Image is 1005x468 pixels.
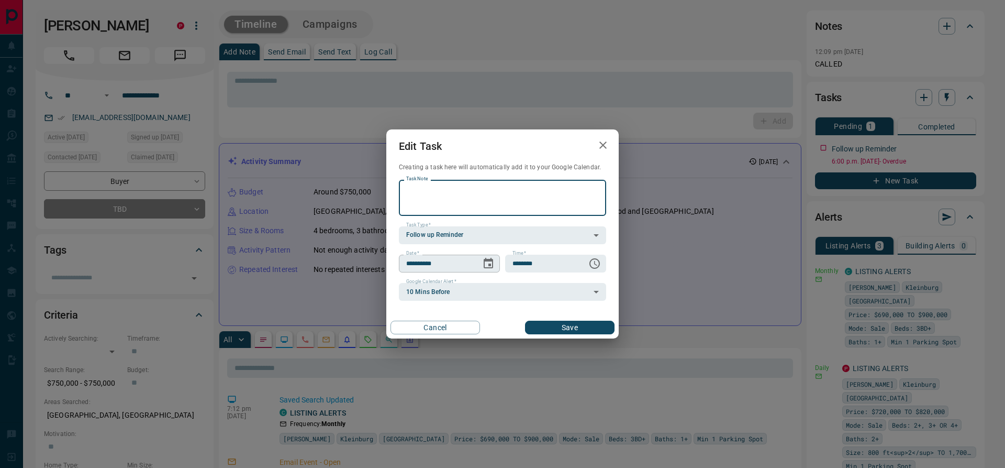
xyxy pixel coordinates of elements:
label: Date [406,250,419,257]
button: Choose date, selected date is Oct 14, 2025 [478,253,499,274]
label: Google Calendar Alert [406,278,456,285]
div: 10 Mins Before [399,283,606,301]
button: Save [525,321,615,334]
p: Creating a task here will automatically add it to your Google Calendar. [399,163,606,172]
div: Follow up Reminder [399,226,606,244]
label: Task Type [406,222,431,228]
label: Time [512,250,526,257]
button: Choose time, selected time is 6:00 PM [584,253,605,274]
h2: Edit Task [386,129,454,163]
label: Task Note [406,176,428,182]
button: Cancel [390,321,480,334]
